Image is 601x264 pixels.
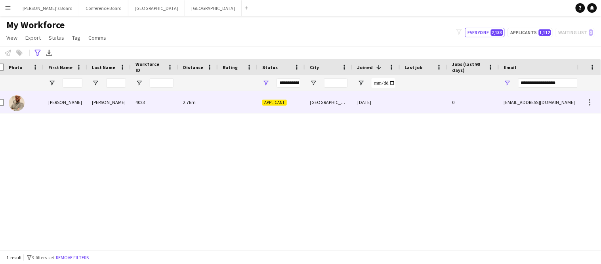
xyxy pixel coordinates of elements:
span: 3 filters set [32,254,54,260]
button: Everyone2,133 [465,28,505,37]
a: Comms [85,33,109,43]
span: Email [504,64,517,70]
span: 1,112 [539,29,551,36]
div: 4023 [131,91,178,113]
span: Status [262,64,278,70]
button: Conference Board [79,0,128,16]
input: City Filter Input [324,78,348,88]
app-action-btn: Advanced filters [33,48,42,58]
app-action-btn: Export XLSX [44,48,54,58]
span: Status [49,34,64,41]
div: [DATE] [353,91,400,113]
a: Status [46,33,67,43]
input: Workforce ID Filter Input [150,78,174,88]
button: Remove filters [54,253,90,262]
span: Distance [183,64,203,70]
button: Open Filter Menu [310,79,317,87]
span: Comms [88,34,106,41]
span: Jobs (last 90 days) [452,61,485,73]
span: 2,133 [491,29,503,36]
span: First Name [48,64,73,70]
button: Open Filter Menu [262,79,269,87]
button: [PERSON_NAME]'s Board [16,0,79,16]
span: Tag [72,34,80,41]
div: [PERSON_NAME] [87,91,131,113]
input: First Name Filter Input [63,78,82,88]
span: Applicant [262,100,287,106]
div: [PERSON_NAME] [44,91,87,113]
div: 0 [448,91,499,113]
button: [GEOGRAPHIC_DATA] [185,0,242,16]
input: Last Name Filter Input [106,78,126,88]
span: My Workforce [6,19,65,31]
a: Export [22,33,44,43]
span: Export [25,34,41,41]
button: Open Filter Menu [135,79,143,87]
button: Open Filter Menu [48,79,55,87]
img: Jaime Fernandez [9,95,25,111]
span: Photo [9,64,22,70]
input: Joined Filter Input [372,78,395,88]
button: [GEOGRAPHIC_DATA] [128,0,185,16]
span: Last job [405,64,423,70]
div: [GEOGRAPHIC_DATA] [305,91,353,113]
button: Open Filter Menu [504,79,511,87]
span: View [6,34,17,41]
span: Joined [357,64,373,70]
span: City [310,64,319,70]
span: 2.7km [183,99,196,105]
span: Workforce ID [135,61,164,73]
button: Open Filter Menu [357,79,364,87]
button: Applicants1,112 [508,28,553,37]
a: View [3,33,21,43]
button: Open Filter Menu [92,79,99,87]
span: Rating [223,64,238,70]
a: Tag [69,33,84,43]
span: Last Name [92,64,115,70]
